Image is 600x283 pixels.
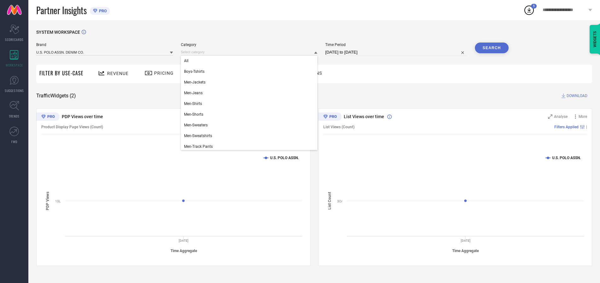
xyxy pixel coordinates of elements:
span: Traffic Widgets ( 2 ) [36,93,76,99]
span: Analyse [554,114,568,119]
tspan: List Count [327,192,332,210]
span: All [184,59,188,63]
svg: Zoom [548,114,552,119]
span: Revenue [107,71,129,76]
span: 1 [533,4,535,8]
span: List Views (Count) [323,125,355,129]
span: Men-Shorts [184,112,203,117]
tspan: Time Aggregate [452,249,479,253]
span: More [579,114,587,119]
text: [DATE] [461,239,470,242]
span: Men-Shirts [184,101,202,106]
span: Filters Applied [554,125,579,129]
span: SCORECARDS [5,37,24,42]
span: Men-Track Pants [184,144,213,149]
span: Boys-Tshirts [184,69,205,74]
input: Select category [181,49,318,55]
span: Men-Jackets [184,80,205,84]
span: PDP Views over time [62,114,103,119]
span: DOWNLOAD [567,93,587,99]
text: 13L [55,199,61,203]
span: Product Display Page Views (Count) [41,125,103,129]
span: TRENDS [9,114,20,118]
div: Premium [318,113,342,122]
div: Men-Shorts [181,109,318,120]
div: Men-Sweaters [181,120,318,130]
span: Men-Sweaters [184,123,208,127]
span: FWD [11,139,17,144]
div: Open download list [523,4,535,16]
span: Pricing [154,71,174,76]
div: All [181,55,318,66]
div: Men-Jeans [181,88,318,98]
div: Men-Track Pants [181,141,318,152]
span: SUGGESTIONS [5,88,24,93]
text: U.S. POLO ASSN. [270,156,299,160]
text: U.S. POLO ASSN. [552,156,581,160]
button: Search [475,43,509,53]
div: Men-Shirts [181,98,318,109]
div: Men-Sweatshirts [181,130,318,141]
span: Men-Sweatshirts [184,134,212,138]
text: [DATE] [179,239,188,242]
span: Men-Jeans [184,91,203,95]
span: Partner Insights [36,4,87,17]
div: Men-Jackets [181,77,318,88]
span: | [586,125,587,129]
span: List Views over time [344,114,384,119]
span: SYSTEM WORKSPACE [36,30,80,35]
span: Filter By Use-Case [39,69,84,77]
div: Premium [36,113,60,122]
span: Brand [36,43,173,47]
input: Select time period [325,49,467,56]
text: 3Cr [337,199,343,203]
span: WORKSPACE [6,63,23,67]
span: Category [181,43,318,47]
span: PRO [97,9,107,13]
tspan: PDP Views [45,192,50,210]
div: Boys-Tshirts [181,66,318,77]
tspan: Time Aggregate [170,249,197,253]
span: Time Period [325,43,467,47]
